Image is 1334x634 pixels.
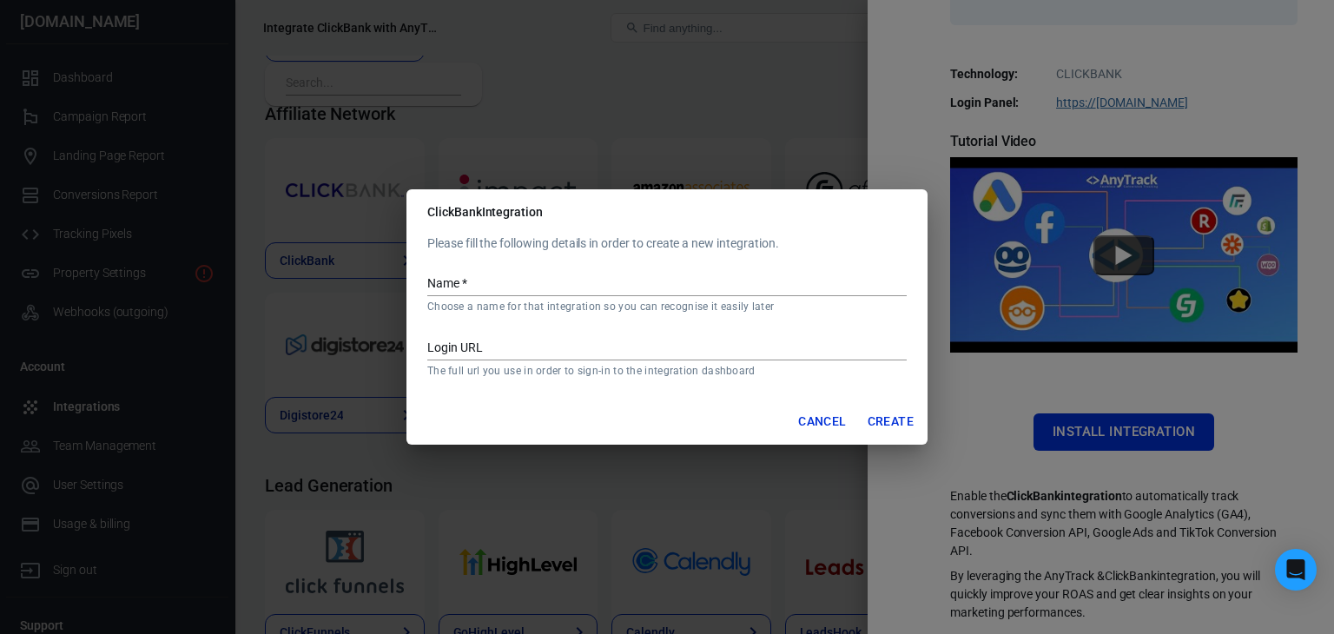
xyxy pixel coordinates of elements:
input: https://domain.com/sign-in [427,338,907,360]
button: Cancel [791,406,853,438]
p: Choose a name for that integration so you can recognise it easily later [427,300,907,314]
input: My ClickBank [427,274,907,296]
p: The full url you use in order to sign-in to the integration dashboard [427,364,907,378]
button: Create [861,406,921,438]
p: Please fill the following details in order to create a new integration. [427,234,907,253]
h2: ClickBank Integration [406,189,928,234]
div: Open Intercom Messenger [1275,549,1317,591]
